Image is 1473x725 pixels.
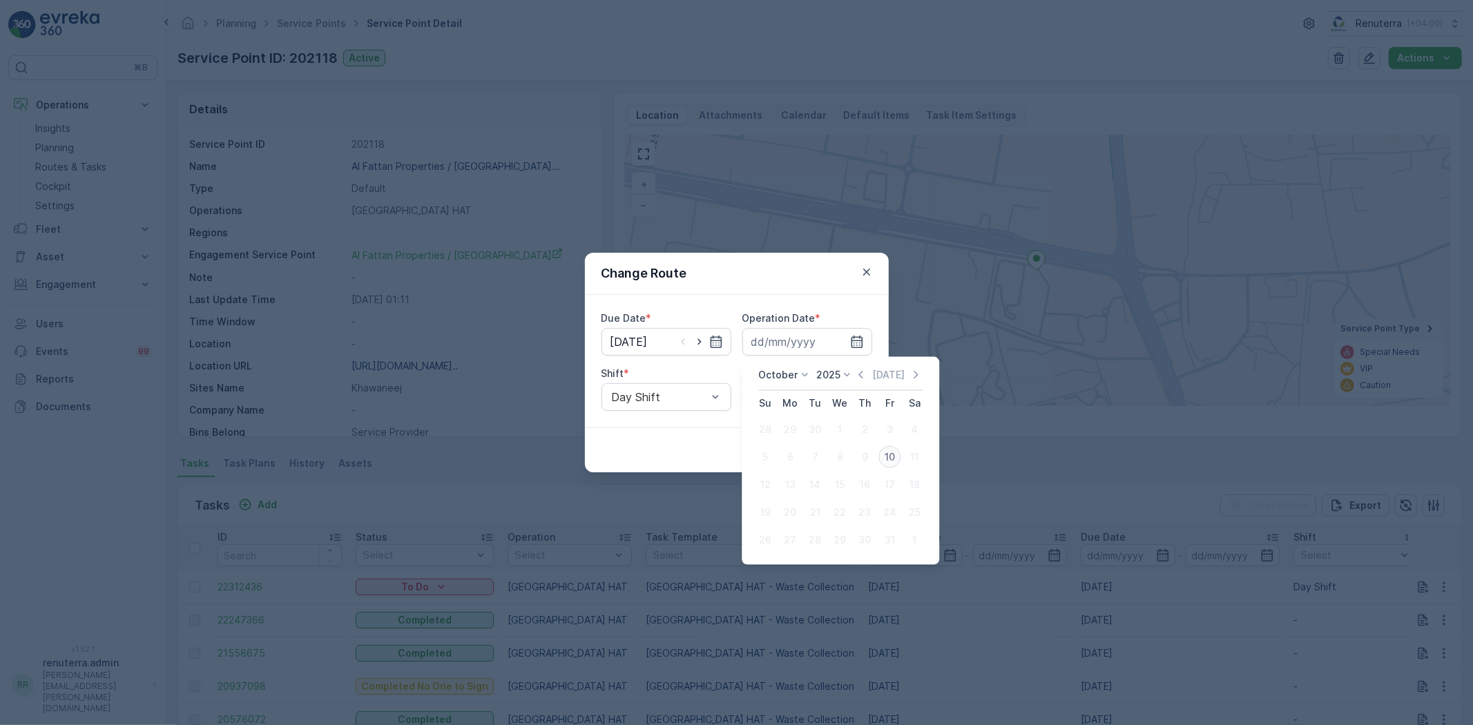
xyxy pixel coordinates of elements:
div: 17 [878,474,901,496]
label: Operation Date [742,312,816,324]
th: Wednesday [827,391,852,416]
div: 25 [903,501,925,523]
div: 22 [829,501,851,523]
div: 11 [903,446,925,468]
div: 14 [804,474,826,496]
div: 30 [804,418,826,441]
div: 7 [804,446,826,468]
p: 2025 [816,368,840,382]
div: 13 [779,474,801,496]
div: 20 [779,501,801,523]
div: 28 [754,418,776,441]
div: 30 [854,529,876,551]
div: 29 [779,418,801,441]
th: Tuesday [802,391,827,416]
div: 23 [854,501,876,523]
p: Change Route [601,264,687,283]
div: 4 [903,418,925,441]
div: 12 [754,474,776,496]
label: Shift [601,367,624,379]
p: October [758,368,798,382]
label: Due Date [601,312,646,324]
div: 16 [854,474,876,496]
div: 24 [878,501,901,523]
div: 29 [829,529,851,551]
div: 10 [878,446,901,468]
div: 21 [804,501,826,523]
div: 9 [854,446,876,468]
input: dd/mm/yyyy [742,328,872,356]
p: [DATE] [872,368,905,382]
th: Monday [778,391,802,416]
div: 1 [829,418,851,441]
th: Thursday [852,391,877,416]
div: 8 [829,446,851,468]
th: Saturday [902,391,927,416]
div: 26 [754,529,776,551]
input: dd/mm/yyyy [601,328,731,356]
div: 18 [903,474,925,496]
div: 1 [903,529,925,551]
div: 5 [754,446,776,468]
th: Sunday [753,391,778,416]
div: 15 [829,474,851,496]
th: Friday [877,391,902,416]
div: 3 [878,418,901,441]
div: 28 [804,529,826,551]
div: 31 [878,529,901,551]
div: 6 [779,446,801,468]
div: 19 [754,501,776,523]
div: 2 [854,418,876,441]
div: 27 [779,529,801,551]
